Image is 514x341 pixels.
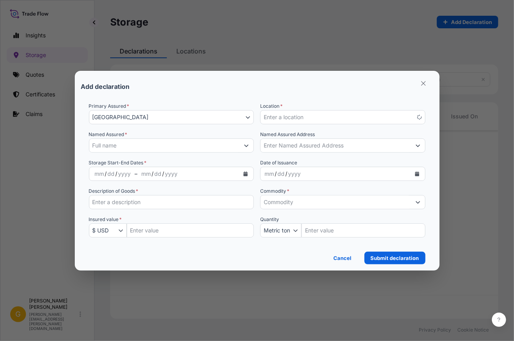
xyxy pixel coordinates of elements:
div: / [163,169,165,179]
button: [GEOGRAPHIC_DATA] [89,110,254,124]
button: Select Location [260,110,425,124]
input: Insured Value Amount [127,223,254,238]
div: / [152,169,154,179]
div: Storage Date Range [89,167,254,181]
div: / [275,169,277,179]
div: Storage Date Range [165,169,179,179]
span: Insured value [89,216,122,223]
div: / [116,169,118,179]
span: Date of Issuance [260,159,297,167]
button: $ USD [89,223,127,238]
p: Add declaration [81,83,130,90]
div: day, [277,169,285,179]
span: Location [260,102,283,110]
button: Storage Date Range [239,168,252,180]
span: – [135,170,138,178]
span: [GEOGRAPHIC_DATA] [92,113,149,121]
input: Quantity Amount [301,223,425,238]
button: Show suggestions [411,138,425,153]
div: Storage Date Range [94,169,105,179]
span: $ USD [92,227,109,234]
input: Enter a description [89,195,254,209]
input: Enter Named Assured Address [261,138,411,153]
span: Primary Assured [89,102,129,110]
div: / [285,169,287,179]
label: Named Assured Address [260,131,315,138]
p: Submit declaration [371,254,419,262]
div: / [105,169,107,179]
span: Metric ton [264,227,290,234]
button: Show suggestions [411,195,425,209]
div: year, [287,169,301,179]
label: Commodity [260,187,289,195]
input: Commodity [261,195,411,209]
div: Storage Date Range [107,169,116,179]
button: Submit declaration [364,252,425,264]
div: month, [264,169,275,179]
button: Calendar [411,168,423,180]
button: Quantity Unit [260,223,301,238]
div: Storage Date Range [141,169,152,179]
span: Quantity [260,216,279,223]
span: Enter a location [264,113,303,121]
label: Description of Goods [89,187,139,195]
label: Named Assured [89,131,128,138]
a: Cancel [327,252,358,264]
div: Storage Date Range [154,169,163,179]
p: Cancel [334,254,352,262]
button: Show suggestions [239,138,253,153]
span: Storage Start-End Dates [89,159,147,167]
div: Storage Date Range [118,169,132,179]
input: Full name [89,138,240,153]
